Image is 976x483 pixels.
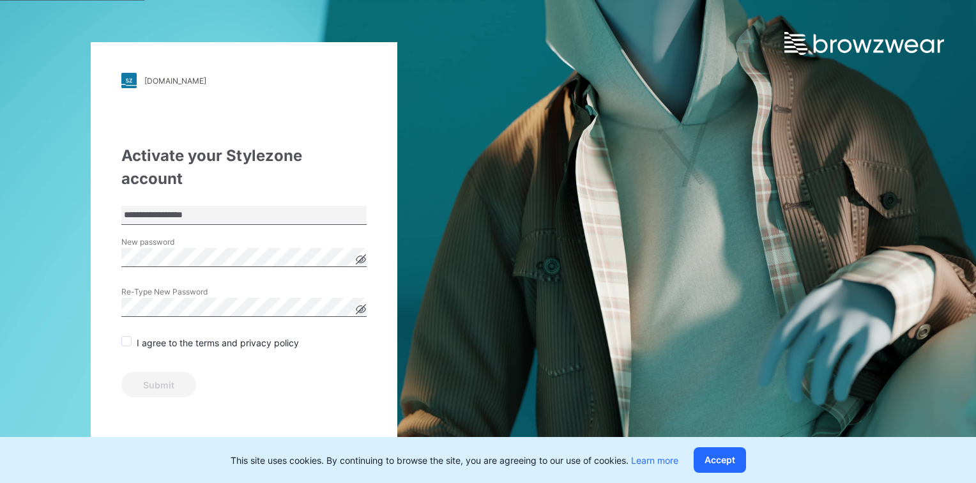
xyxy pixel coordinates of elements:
[144,76,206,86] div: [DOMAIN_NAME]
[121,73,137,88] img: stylezone-logo.562084cfcfab977791bfbf7441f1a819.svg
[631,455,678,466] a: Learn more
[121,73,367,88] a: [DOMAIN_NAME]
[121,286,211,298] label: Re-Type New Password
[238,337,299,348] a: privacy policy
[137,336,299,349] p: I agree to the and
[121,236,211,248] label: New password
[231,454,678,467] p: This site uses cookies. By continuing to browse the site, you are agreeing to our use of cookies.
[195,337,219,348] a: terms
[694,447,746,473] button: Accept
[121,144,367,190] div: Activate your Stylezone account
[784,32,944,55] img: browzwear-logo.e42bd6dac1945053ebaf764b6aa21510.svg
